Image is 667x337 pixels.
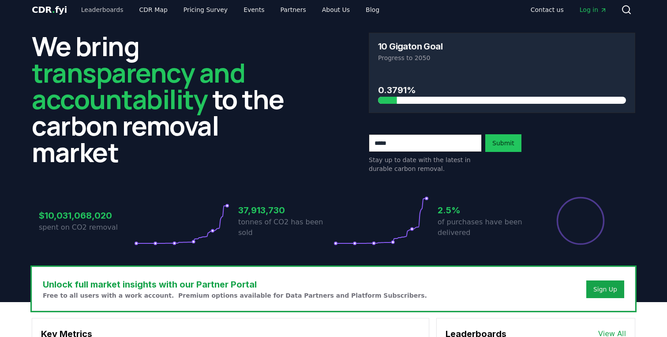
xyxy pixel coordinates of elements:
[32,54,245,117] span: transparency and accountability
[378,83,626,97] h3: 0.3791%
[236,2,271,18] a: Events
[485,134,521,152] button: Submit
[378,53,626,62] p: Progress to 2050
[438,204,533,217] h3: 2.5%
[315,2,357,18] a: About Us
[586,280,624,298] button: Sign Up
[43,291,427,300] p: Free to all users with a work account. Premium options available for Data Partners and Platform S...
[378,42,442,51] h3: 10 Gigaton Goal
[438,217,533,238] p: of purchases have been delivered
[369,155,482,173] p: Stay up to date with the latest in durable carbon removal.
[74,2,386,18] nav: Main
[524,2,614,18] nav: Main
[359,2,386,18] a: Blog
[238,217,333,238] p: tonnes of CO2 has been sold
[176,2,235,18] a: Pricing Survey
[52,4,55,15] span: .
[593,285,617,294] a: Sign Up
[39,209,134,222] h3: $10,031,068,020
[580,5,607,14] span: Log in
[524,2,571,18] a: Contact us
[32,4,67,16] a: CDR.fyi
[32,4,67,15] span: CDR fyi
[274,2,313,18] a: Partners
[39,222,134,233] p: spent on CO2 removal
[132,2,175,18] a: CDR Map
[32,33,298,165] h2: We bring to the carbon removal market
[74,2,131,18] a: Leaderboards
[43,278,427,291] h3: Unlock full market insights with our Partner Portal
[573,2,614,18] a: Log in
[238,204,333,217] h3: 37,913,730
[556,196,605,246] div: Percentage of sales delivered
